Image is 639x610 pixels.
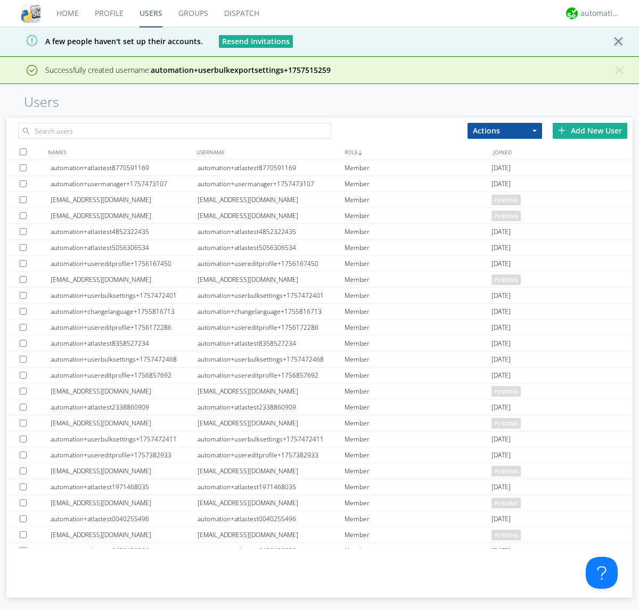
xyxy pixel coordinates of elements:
[6,415,633,431] a: [EMAIL_ADDRESS][DOMAIN_NAME][EMAIL_ADDRESS][DOMAIN_NAME]Memberpending
[6,224,633,240] a: automation+atlastest4852322435automation+atlastest4852322435Member[DATE]
[198,399,345,415] div: automation+atlastest2338860909
[198,240,345,255] div: automation+atlastest5056306534
[6,336,633,352] a: automation+atlastest8358527234automation+atlastest8358527234Member[DATE]
[6,495,633,511] a: [EMAIL_ADDRESS][DOMAIN_NAME][EMAIL_ADDRESS][DOMAIN_NAME]Memberpending
[6,463,633,479] a: [EMAIL_ADDRESS][DOMAIN_NAME][EMAIL_ADDRESS][DOMAIN_NAME]Memberpending
[345,543,491,558] div: Member
[345,352,491,367] div: Member
[8,36,203,46] span: A few people haven't set up their accounts.
[468,123,542,139] button: Actions
[491,304,511,320] span: [DATE]
[6,383,633,399] a: [EMAIL_ADDRESS][DOMAIN_NAME][EMAIL_ADDRESS][DOMAIN_NAME]Memberpending
[151,65,331,75] strong: automation+userbulkexportsettings+1757515259
[345,383,491,399] div: Member
[6,527,633,543] a: [EMAIL_ADDRESS][DOMAIN_NAME][EMAIL_ADDRESS][DOMAIN_NAME]Memberpending
[51,431,198,447] div: automation+userbulksettings+1757472411
[198,543,345,558] div: automation+atlastest9439430566
[491,479,511,495] span: [DATE]
[51,543,198,558] div: automation+atlastest9439430566
[345,256,491,271] div: Member
[198,431,345,447] div: automation+userbulksettings+1757472411
[198,447,345,463] div: automation+usereditprofile+1757382933
[198,415,345,431] div: [EMAIL_ADDRESS][DOMAIN_NAME]
[345,479,491,495] div: Member
[21,4,40,23] img: cddb5a64eb264b2086981ab96f4c1ba7
[198,192,345,207] div: [EMAIL_ADDRESS][DOMAIN_NAME]
[51,511,198,527] div: automation+atlastest0040255496
[345,272,491,287] div: Member
[219,35,293,48] button: Resend Invitations
[491,336,511,352] span: [DATE]
[194,144,342,160] div: USERNAME
[345,176,491,191] div: Member
[51,383,198,399] div: [EMAIL_ADDRESS][DOMAIN_NAME]
[6,304,633,320] a: automation+changelanguage+1755816713automation+changelanguage+1755816713Member[DATE]
[198,479,345,495] div: automation+atlastest1971468035
[491,320,511,336] span: [DATE]
[345,208,491,223] div: Member
[6,431,633,447] a: automation+userbulksettings+1757472411automation+userbulksettings+1757472411Member[DATE]
[198,176,345,191] div: automation+usermanager+1757473107
[51,527,198,542] div: [EMAIL_ADDRESS][DOMAIN_NAME]
[51,352,198,367] div: automation+userbulksettings+1757472468
[51,495,198,511] div: [EMAIL_ADDRESS][DOMAIN_NAME]
[345,399,491,415] div: Member
[491,256,511,272] span: [DATE]
[342,144,490,160] div: ROLE
[198,463,345,479] div: [EMAIL_ADDRESS][DOMAIN_NAME]
[6,208,633,224] a: [EMAIL_ADDRESS][DOMAIN_NAME][EMAIL_ADDRESS][DOMAIN_NAME]Memberpending
[198,336,345,351] div: automation+atlastest8358527234
[198,256,345,271] div: automation+usereditprofile+1756167450
[491,274,521,285] span: pending
[345,240,491,255] div: Member
[345,304,491,319] div: Member
[558,127,566,134] img: plus.svg
[51,192,198,207] div: [EMAIL_ADDRESS][DOMAIN_NAME]
[566,7,578,19] img: d2d01cd9b4174d08988066c6d424eccd
[6,352,633,367] a: automation+userbulksettings+1757472468automation+userbulksettings+1757472468Member[DATE]
[198,527,345,542] div: [EMAIL_ADDRESS][DOMAIN_NAME]
[198,320,345,335] div: automation+usereditprofile+1756172286
[491,511,511,527] span: [DATE]
[51,463,198,479] div: [EMAIL_ADDRESS][DOMAIN_NAME]
[491,195,521,205] span: pending
[491,447,511,463] span: [DATE]
[345,192,491,207] div: Member
[6,192,633,208] a: [EMAIL_ADDRESS][DOMAIN_NAME][EMAIL_ADDRESS][DOMAIN_NAME]Memberpending
[345,320,491,335] div: Member
[345,160,491,176] div: Member
[345,336,491,351] div: Member
[198,304,345,319] div: automation+changelanguage+1755816713
[491,530,521,540] span: pending
[198,272,345,287] div: [EMAIL_ADDRESS][DOMAIN_NAME]
[345,415,491,431] div: Member
[345,463,491,479] div: Member
[6,288,633,304] a: automation+userbulksettings+1757472401automation+userbulksettings+1757472401Member[DATE]
[51,160,198,176] div: automation+atlastest8770591169
[491,386,521,397] span: pending
[51,240,198,255] div: automation+atlastest5056306534
[345,224,491,239] div: Member
[198,511,345,527] div: automation+atlastest0040255496
[51,320,198,335] div: automation+usereditprofile+1756172286
[198,160,345,176] div: automation+atlastest8770591169
[51,272,198,287] div: [EMAIL_ADDRESS][DOMAIN_NAME]
[51,256,198,271] div: automation+usereditprofile+1756167450
[491,288,511,304] span: [DATE]
[491,367,511,383] span: [DATE]
[345,527,491,542] div: Member
[491,399,511,415] span: [DATE]
[51,304,198,319] div: automation+changelanguage+1755816713
[6,272,633,288] a: [EMAIL_ADDRESS][DOMAIN_NAME][EMAIL_ADDRESS][DOMAIN_NAME]Memberpending
[6,176,633,192] a: automation+usermanager+1757473107automation+usermanager+1757473107Member[DATE]
[345,367,491,383] div: Member
[198,352,345,367] div: automation+userbulksettings+1757472468
[51,399,198,415] div: automation+atlastest2338860909
[491,240,511,256] span: [DATE]
[198,208,345,223] div: [EMAIL_ADDRESS][DOMAIN_NAME]
[45,65,331,75] span: Successfully created username:
[345,447,491,463] div: Member
[51,367,198,383] div: automation+usereditprofile+1756857692
[6,240,633,256] a: automation+atlastest5056306534automation+atlastest5056306534Member[DATE]
[491,431,511,447] span: [DATE]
